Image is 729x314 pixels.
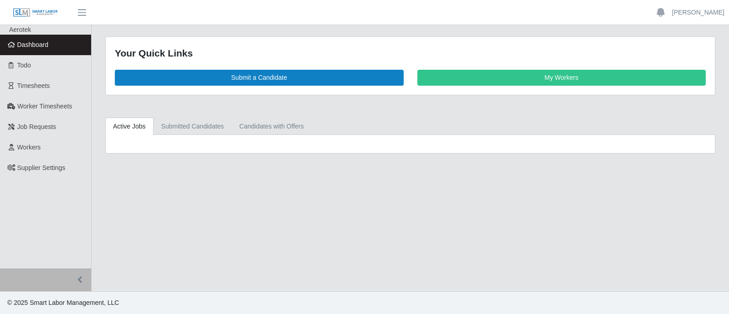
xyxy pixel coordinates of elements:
span: © 2025 Smart Labor Management, LLC [7,299,119,306]
span: Worker Timesheets [17,103,72,110]
a: [PERSON_NAME] [672,8,724,17]
a: My Workers [417,70,706,86]
a: Candidates with Offers [231,118,311,135]
div: Your Quick Links [115,46,706,61]
a: Submitted Candidates [154,118,232,135]
span: Workers [17,144,41,151]
span: Timesheets [17,82,50,89]
a: Submit a Candidate [115,70,404,86]
a: Active Jobs [105,118,154,135]
img: SLM Logo [13,8,58,18]
span: Supplier Settings [17,164,66,171]
span: Aerotek [9,26,31,33]
span: Dashboard [17,41,49,48]
span: Todo [17,62,31,69]
span: Job Requests [17,123,56,130]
